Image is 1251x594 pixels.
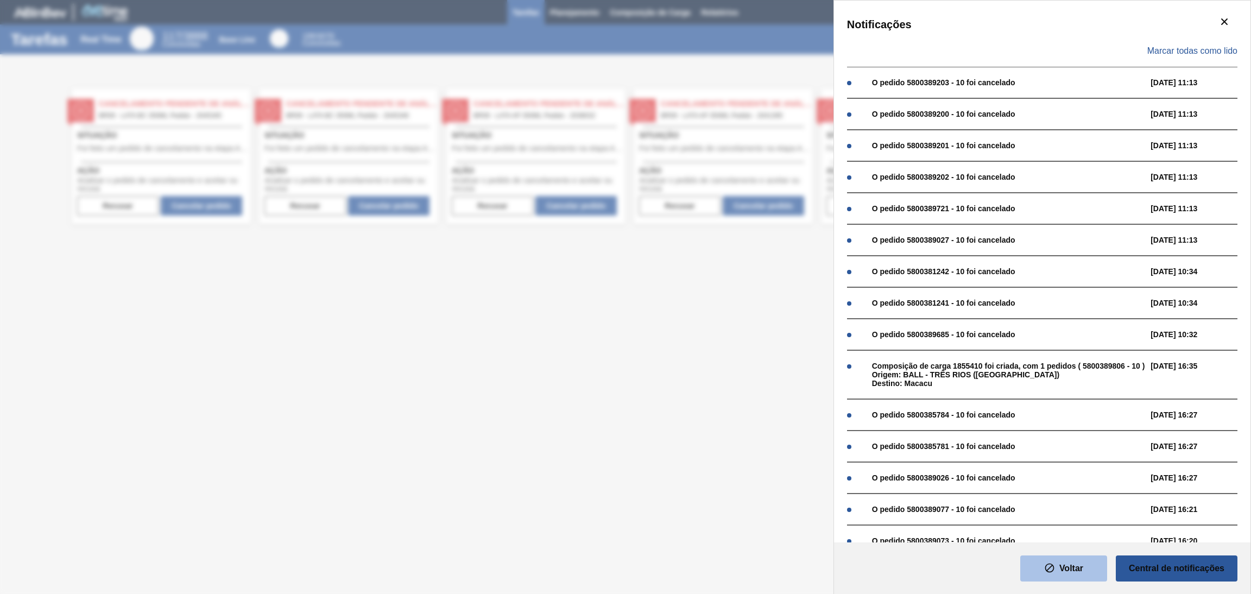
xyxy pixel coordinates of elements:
[1151,473,1248,482] span: [DATE] 16:27
[1151,536,1248,545] span: [DATE] 16:20
[872,505,1145,514] div: O pedido 5800389077 - 10 foi cancelado
[1151,110,1248,118] span: [DATE] 11:13
[872,110,1145,118] div: O pedido 5800389200 - 10 foi cancelado
[1151,505,1248,514] span: [DATE] 16:21
[872,442,1145,451] div: O pedido 5800385781 - 10 foi cancelado
[1151,362,1248,388] span: [DATE] 16:35
[872,141,1145,150] div: O pedido 5800389201 - 10 foi cancelado
[872,536,1145,545] div: O pedido 5800389073 - 10 foi cancelado
[872,236,1145,244] div: O pedido 5800389027 - 10 foi cancelado
[1151,442,1248,451] span: [DATE] 16:27
[1147,46,1237,56] span: Marcar todas como lido
[1151,330,1248,339] span: [DATE] 10:32
[872,370,1145,379] div: Origem: BALL - TRÊS RIOS ([GEOGRAPHIC_DATA])
[872,410,1145,419] div: O pedido 5800385784 - 10 foi cancelado
[872,173,1145,181] div: O pedido 5800389202 - 10 foi cancelado
[872,362,1145,370] div: Composição de carga 1855410 foi criada, com 1 pedidos ( 5800389806 - 10 )
[872,330,1145,339] div: O pedido 5800389685 - 10 foi cancelado
[872,473,1145,482] div: O pedido 5800389026 - 10 foi cancelado
[872,299,1145,307] div: O pedido 5800381241 - 10 foi cancelado
[1151,410,1248,419] span: [DATE] 16:27
[872,78,1145,87] div: O pedido 5800389203 - 10 foi cancelado
[1151,204,1248,213] span: [DATE] 11:13
[872,267,1145,276] div: O pedido 5800381242 - 10 foi cancelado
[1151,78,1248,87] span: [DATE] 11:13
[872,204,1145,213] div: O pedido 5800389721 - 10 foi cancelado
[872,379,1145,388] div: Destino: Macacu
[1151,299,1248,307] span: [DATE] 10:34
[1151,173,1248,181] span: [DATE] 11:13
[1151,141,1248,150] span: [DATE] 11:13
[1151,267,1248,276] span: [DATE] 10:34
[1151,236,1248,244] span: [DATE] 11:13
